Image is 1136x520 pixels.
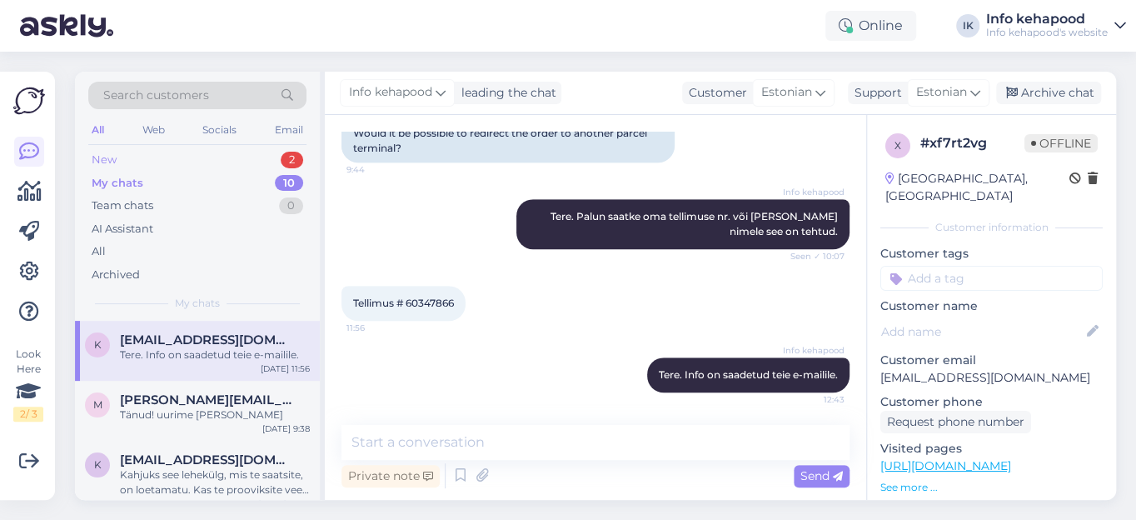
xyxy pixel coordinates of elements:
[346,322,409,334] span: 11:56
[916,83,967,102] span: Estonian
[94,338,102,351] span: k
[175,296,220,311] span: My chats
[782,186,845,198] span: Info kehapood
[880,220,1103,235] div: Customer information
[659,368,838,381] span: Tere. Info on saadetud teie e-mailile.
[258,497,310,510] div: [DATE] 14:28
[103,87,209,104] span: Search customers
[880,411,1031,433] div: Request phone number
[353,297,454,309] span: Tellimus # 60347866
[782,393,845,406] span: 12:43
[139,119,168,141] div: Web
[92,243,106,260] div: All
[272,119,306,141] div: Email
[93,398,102,411] span: m
[92,175,143,192] div: My chats
[120,452,293,467] span: klenja.tiitsar@gmail.com
[346,163,409,176] span: 9:44
[920,133,1024,153] div: # xf7rt2vg
[455,84,556,102] div: leading the chat
[349,83,432,102] span: Info kehapood
[88,119,107,141] div: All
[986,12,1126,39] a: Info kehapoodInfo kehapood's website
[92,221,153,237] div: AI Assistant
[880,480,1103,495] p: See more ...
[261,362,310,375] div: [DATE] 11:56
[341,119,675,162] div: Would it be possible to redirect the order to another parcel terminal?
[880,440,1103,457] p: Visited pages
[92,267,140,283] div: Archived
[120,407,310,422] div: Tänud! uurime [PERSON_NAME]
[881,322,1084,341] input: Add name
[281,152,303,168] div: 2
[120,332,293,347] span: katy.haapsal@gmail.com
[120,467,310,497] div: Kahjuks see lehekülg, mis te saatsite, on loetamatu. Kas te prooviksite veel ostukorvist sellise ...
[120,392,293,407] span: marjamaa.michel@gmail.com
[880,297,1103,315] p: Customer name
[880,458,1011,473] a: [URL][DOMAIN_NAME]
[92,152,117,168] div: New
[120,347,310,362] div: Tere. Info on saadetud teie e-mailile.
[279,197,303,214] div: 0
[1024,134,1098,152] span: Offline
[800,468,843,483] span: Send
[885,170,1069,205] div: [GEOGRAPHIC_DATA], [GEOGRAPHIC_DATA]
[13,407,43,422] div: 2 / 3
[782,250,845,262] span: Seen ✓ 10:07
[880,369,1103,387] p: [EMAIL_ADDRESS][DOMAIN_NAME]
[986,12,1108,26] div: Info kehapood
[199,119,240,141] div: Socials
[996,82,1101,104] div: Archive chat
[94,458,102,471] span: k
[956,14,979,37] div: IK
[880,245,1103,262] p: Customer tags
[894,139,901,152] span: x
[880,352,1103,369] p: Customer email
[13,85,45,117] img: Askly Logo
[986,26,1108,39] div: Info kehapood's website
[92,197,153,214] div: Team chats
[275,175,303,192] div: 10
[341,465,440,487] div: Private note
[880,393,1103,411] p: Customer phone
[825,11,916,41] div: Online
[761,83,812,102] span: Estonian
[262,422,310,435] div: [DATE] 9:38
[13,347,43,422] div: Look Here
[551,210,840,237] span: Tere. Palun saatke oma tellimuse nr. või [PERSON_NAME] nimele see on tehtud.
[848,84,902,102] div: Support
[682,84,747,102] div: Customer
[880,266,1103,291] input: Add a tag
[782,344,845,357] span: Info kehapood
